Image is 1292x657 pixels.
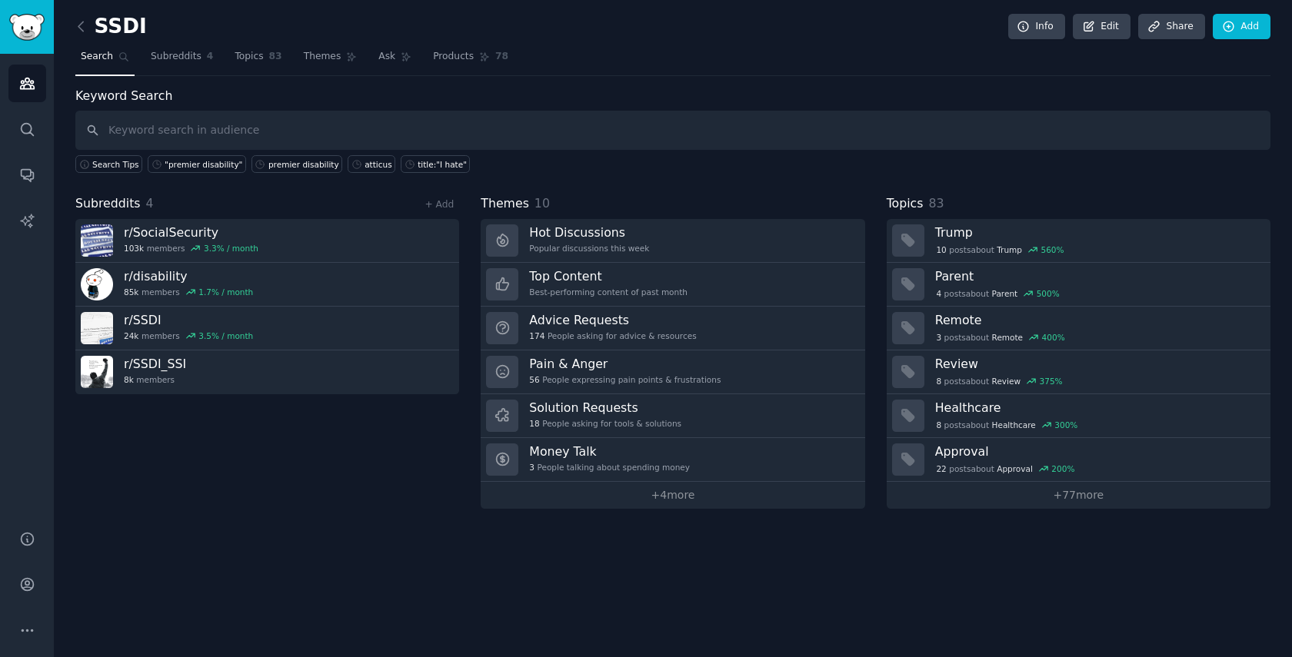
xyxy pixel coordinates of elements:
a: Parent4postsaboutParent500% [887,263,1270,307]
a: +4more [481,482,864,509]
span: Topics [887,194,924,214]
span: 56 [529,374,539,385]
div: 560 % [1041,244,1064,255]
div: 200 % [1051,463,1074,474]
h2: SSDI [75,15,147,39]
div: post s about [935,243,1066,257]
div: post s about [935,374,1064,388]
a: Info [1008,14,1065,40]
div: members [124,374,186,385]
span: Search Tips [92,159,139,170]
span: 83 [928,196,944,211]
span: Search [81,50,113,64]
img: disability [81,268,113,300]
span: 174 [529,330,544,341]
div: People asking for tools & solutions [529,418,681,429]
h3: r/ SocialSecurity [124,224,258,241]
div: post s about [935,287,1061,300]
a: Trump10postsaboutTrump560% [887,219,1270,263]
h3: Hot Discussions [529,224,649,241]
a: Topics83 [229,45,287,76]
div: "premier disability" [165,159,242,170]
a: Advice Requests174People asking for advice & resources [481,307,864,350]
img: GummySearch logo [9,14,45,41]
div: 400 % [1042,332,1065,343]
h3: r/ disability [124,268,253,284]
span: 78 [495,50,508,64]
span: 3 [529,462,534,473]
div: People asking for advice & resources [529,330,696,341]
a: Add [1213,14,1270,40]
div: post s about [935,418,1079,432]
a: Money Talk3People talking about spending money [481,438,864,482]
a: r/disability85kmembers1.7% / month [75,263,459,307]
span: 10 [936,244,946,255]
div: members [124,243,258,254]
div: 1.7 % / month [198,287,253,297]
label: Keyword Search [75,88,172,103]
div: 3.3 % / month [204,243,258,254]
span: Products [433,50,474,64]
span: Subreddits [151,50,201,64]
h3: Healthcare [935,400,1260,416]
span: 18 [529,418,539,429]
button: Search Tips [75,155,142,173]
span: 4 [207,50,214,64]
span: 83 [269,50,282,64]
a: Review8postsaboutReview375% [887,350,1270,394]
h3: Top Content [529,268,688,284]
span: Themes [304,50,341,64]
span: 103k [124,243,144,254]
div: post s about [935,330,1067,344]
h3: r/ SSDI [124,312,253,328]
input: Keyword search in audience [75,111,1270,150]
a: Approval22postsaboutApproval200% [887,438,1270,482]
h3: Trump [935,224,1260,241]
a: Remote3postsaboutRemote400% [887,307,1270,350]
a: Products78 [428,45,514,76]
h3: Remote [935,312,1260,328]
a: +77more [887,482,1270,509]
img: SocialSecurity [81,224,113,257]
a: r/SSDI24kmembers3.5% / month [75,307,459,350]
span: 4 [146,196,154,211]
a: Pain & Anger56People expressing pain points & frustrations [481,350,864,394]
h3: Money Talk [529,443,690,460]
a: Solution Requests18People asking for tools & solutions [481,394,864,438]
a: Hot DiscussionsPopular discussions this week [481,219,864,263]
span: Review [992,376,1021,387]
span: 8 [936,420,941,430]
span: 85k [124,287,138,297]
div: 375 % [1040,376,1063,387]
div: atticus [365,159,391,170]
div: People expressing pain points & frustrations [529,374,721,385]
div: members [124,330,253,341]
span: 8k [124,374,134,385]
span: Subreddits [75,194,141,214]
a: Ask [373,45,417,76]
div: Popular discussions this week [529,243,649,254]
div: title:"I hate" [418,159,467,170]
a: Top ContentBest-performing content of past month [481,263,864,307]
h3: Solution Requests [529,400,681,416]
span: 10 [534,196,550,211]
div: 3.5 % / month [198,330,253,341]
a: Edit [1073,14,1130,40]
span: Approval [997,463,1033,474]
span: Remote [992,332,1024,343]
span: 8 [936,376,941,387]
h3: Pain & Anger [529,356,721,372]
span: Themes [481,194,529,214]
div: members [124,287,253,297]
a: Share [1138,14,1204,40]
a: Themes [298,45,363,76]
img: SSDI [81,312,113,344]
span: 24k [124,330,138,341]
a: + Add [425,199,454,210]
div: 300 % [1054,420,1077,430]
span: Trump [997,244,1022,255]
a: Subreddits4 [145,45,218,76]
a: premier disability [251,155,342,173]
h3: Review [935,356,1260,372]
h3: Parent [935,268,1260,284]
